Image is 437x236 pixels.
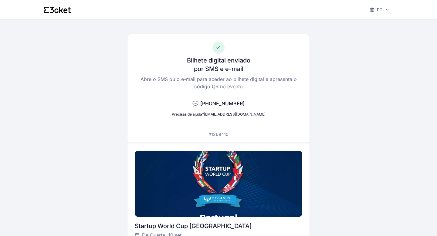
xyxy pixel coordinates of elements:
[135,222,302,230] div: Startup World Cup [GEOGRAPHIC_DATA]
[192,100,198,106] span: 💬
[172,112,204,116] span: Precisas de ajuda?
[204,112,266,116] a: [EMAIL_ADDRESS][DOMAIN_NAME]
[187,56,250,65] h3: Bilhete digital enviado
[135,76,302,90] p: Abre o SMS ou o e-mail para aceder ao bilhete digital e apresenta o código QR no evento
[200,100,245,106] span: [PHONE_NUMBER]
[194,65,243,73] h3: por SMS e e-mail
[208,131,229,137] p: #1269410
[377,7,382,13] p: pt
